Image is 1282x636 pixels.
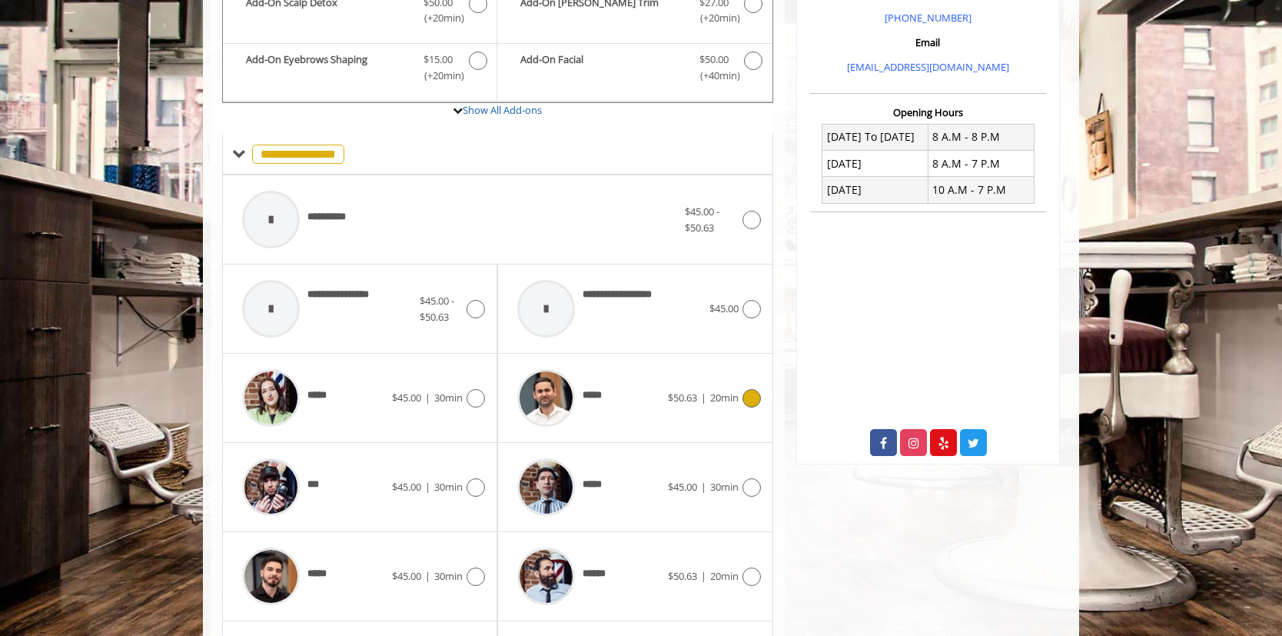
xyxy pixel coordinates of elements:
span: $45.00 [392,391,421,405]
span: 30min [434,569,463,583]
span: | [425,569,430,583]
span: $45.00 [709,301,739,315]
td: 8 A.M - 8 P.M [928,124,1034,150]
span: $15.00 [423,52,453,68]
span: 30min [710,480,739,494]
a: [EMAIL_ADDRESS][DOMAIN_NAME] [847,60,1009,74]
span: $45.00 [392,480,421,494]
span: $50.63 [668,391,697,405]
span: (+40min ) [691,68,736,84]
a: Show All Add-ons [463,103,542,117]
td: [DATE] To [DATE] [822,124,928,150]
span: | [701,569,706,583]
h3: Email [814,37,1042,48]
a: [PHONE_NUMBER] [885,11,971,25]
label: Add-On Facial [505,52,764,88]
span: $45.00 - $50.63 [420,294,454,324]
span: 20min [710,569,739,583]
span: (+20min ) [416,68,461,84]
h3: Opening Hours [810,107,1046,118]
span: 30min [434,391,463,405]
span: $45.00 [668,480,697,494]
span: | [701,480,706,494]
label: Add-On Eyebrows Shaping [231,52,489,88]
span: | [701,391,706,405]
b: Add-On Eyebrows Shaping [246,52,408,84]
span: $50.00 [699,52,729,68]
td: [DATE] [822,151,928,177]
span: | [425,480,430,494]
td: 8 A.M - 7 P.M [928,151,1034,177]
b: Add-On Facial [520,52,683,84]
td: 10 A.M - 7 P.M [928,177,1034,203]
span: (+20min ) [691,10,736,26]
td: [DATE] [822,177,928,203]
span: 30min [434,480,463,494]
span: $50.63 [668,569,697,583]
span: 20min [710,391,739,405]
span: $45.00 [392,569,421,583]
span: (+20min ) [416,10,461,26]
span: | [425,391,430,405]
span: $45.00 - $50.63 [685,205,719,235]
